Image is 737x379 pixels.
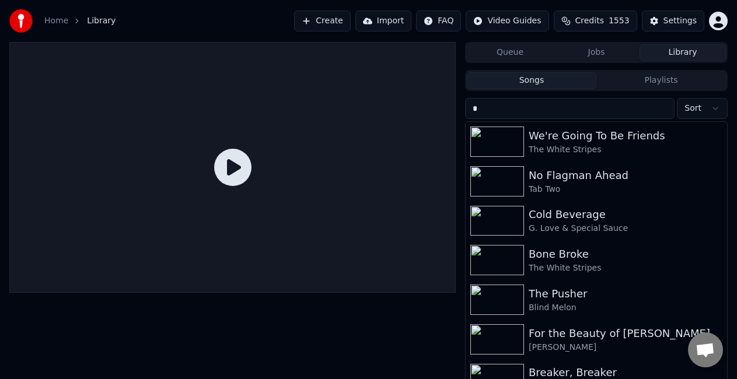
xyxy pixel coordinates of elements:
button: Video Guides [466,10,549,31]
div: The White Stripes [529,262,722,274]
a: Home [44,15,68,27]
button: Queue [467,44,553,61]
button: Playlists [596,72,726,89]
div: Blind Melon [529,302,722,314]
button: Library [640,44,726,61]
img: youka [9,9,33,33]
div: [PERSON_NAME] [529,342,722,353]
button: Create [294,10,351,31]
button: Import [355,10,411,31]
div: Settings [663,15,697,27]
span: Sort [684,103,701,114]
div: Tab Two [529,184,722,195]
button: Jobs [553,44,640,61]
div: G. Love & Special Sauce [529,223,722,234]
button: Settings [642,10,704,31]
div: We're Going To Be Friends [529,128,722,144]
div: Bone Broke [529,246,722,262]
span: Credits [575,15,604,27]
div: For the Beauty of [PERSON_NAME] [529,325,722,342]
button: Credits1553 [554,10,637,31]
nav: breadcrumb [44,15,116,27]
div: Cold Beverage [529,206,722,223]
button: FAQ [416,10,461,31]
span: 1553 [609,15,630,27]
button: Songs [467,72,596,89]
div: The Pusher [529,286,722,302]
a: Open chat [688,332,723,367]
span: Library [87,15,116,27]
div: No Flagman Ahead [529,167,722,184]
div: The White Stripes [529,144,722,156]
